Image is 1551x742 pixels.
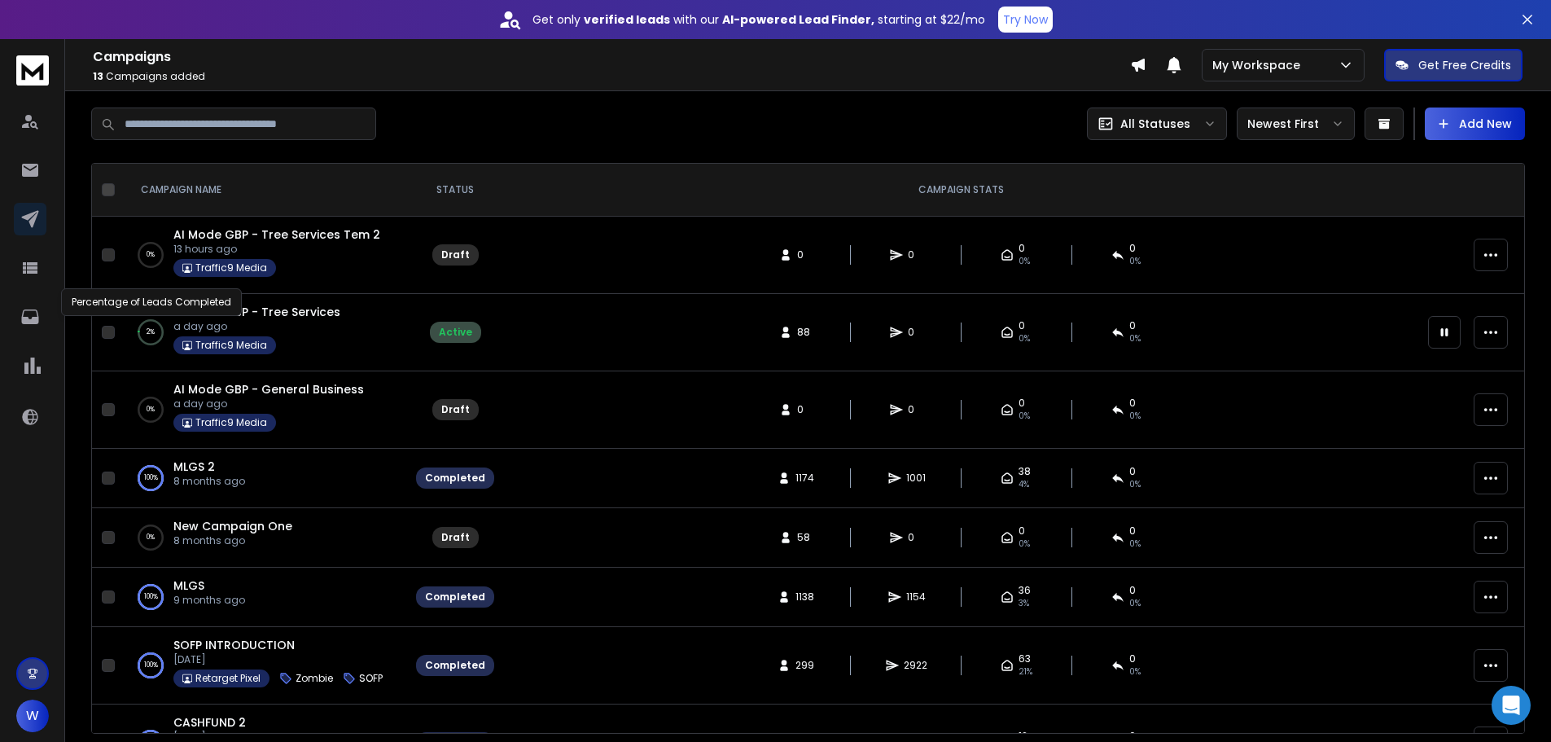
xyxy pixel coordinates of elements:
p: 2 % [147,324,155,340]
th: CAMPAIGN STATS [504,164,1418,217]
span: 0% [1019,410,1030,423]
p: a day ago [173,320,340,333]
span: 0 [1019,397,1025,410]
strong: verified leads [584,11,670,28]
button: Try Now [998,7,1053,33]
a: SOFP INTRODUCTION [173,637,295,653]
span: 299 [795,659,814,672]
p: Get only with our starting at $22/mo [532,11,985,28]
span: 21 % [1019,665,1032,678]
span: 0% [1129,410,1141,423]
div: Draft [441,403,470,416]
p: Get Free Credits [1418,57,1511,73]
span: 0 [1129,525,1136,538]
p: Traffic9 Media [195,416,267,429]
span: 0% [1129,538,1141,551]
td: 0%New Campaign One8 months ago [121,508,406,568]
span: 0 [797,248,813,261]
span: 0 [1019,525,1025,538]
span: 0 [908,531,924,544]
span: 4 % [1019,478,1029,491]
p: 13 hours ago [173,243,380,256]
span: 3 % [1019,597,1029,610]
td: 0%AI Mode GBP - General Businessa day agoTraffic9 Media [121,371,406,449]
span: 0 % [1129,665,1141,678]
p: 8 months ago [173,534,292,547]
span: 1138 [795,591,814,604]
p: 0 % [147,402,155,418]
span: 0 [1019,242,1025,255]
button: Get Free Credits [1384,49,1523,81]
span: 58 [797,531,813,544]
p: 9 months ago [173,594,245,607]
span: 36 [1019,584,1031,597]
span: MLGS [173,577,204,594]
td: 100%SOFP INTRODUCTION[DATE]Retarget PixelZombieSOFP [121,627,406,705]
span: 0 [908,326,924,339]
p: Traffic9 Media [195,339,267,352]
td: 100%MLGS 28 months ago [121,449,406,508]
span: 0% [1019,332,1030,345]
p: [DATE] [173,653,383,666]
img: logo [16,55,49,86]
a: New Campaign One [173,518,292,534]
span: 0 % [1129,597,1141,610]
button: W [16,700,49,732]
button: Newest First [1237,108,1355,140]
p: My Workspace [1212,57,1307,73]
a: CASHFUND 2 [173,714,246,731]
div: Completed [425,472,485,485]
div: Active [439,326,472,339]
span: 0 [1129,319,1136,332]
p: 8 months ago [173,475,245,488]
a: AI Mode GBP - Tree Services [173,304,340,320]
a: MLGS 2 [173,459,215,475]
p: SOFP [359,672,383,685]
p: Try Now [1003,11,1048,28]
span: 1001 [906,472,926,485]
span: 0 [797,403,813,416]
p: All Statuses [1120,116,1190,132]
span: 0% [1129,255,1141,268]
span: 88 [797,326,813,339]
td: 2%AI Mode GBP - Tree Servicesa day agoTraffic9 Media [121,294,406,371]
span: 1174 [795,472,814,485]
th: CAMPAIGN NAME [121,164,406,217]
div: Completed [425,591,485,604]
p: 100 % [144,470,158,486]
span: 0 [1129,397,1136,410]
p: Retarget Pixel [195,672,261,685]
p: 0 % [147,529,155,546]
span: 0 [908,248,924,261]
span: 0 [1019,319,1025,332]
span: 0 [1129,584,1136,597]
span: 38 [1019,465,1031,478]
a: AI Mode GBP - General Business [173,381,364,397]
span: 13 [93,69,103,83]
span: 0 [1129,465,1136,478]
div: Open Intercom Messenger [1492,686,1531,725]
p: Traffic9 Media [195,261,267,274]
span: 63 [1019,652,1031,665]
th: STATUS [406,164,504,217]
div: Completed [425,659,485,672]
span: 2922 [904,659,927,672]
h1: Campaigns [93,47,1130,67]
span: 0% [1019,255,1030,268]
div: Draft [441,248,470,261]
span: 0 [1129,242,1136,255]
span: 0% [1129,332,1141,345]
strong: AI-powered Lead Finder, [722,11,874,28]
a: AI Mode GBP - Tree Services Tem 2 [173,226,380,243]
p: Campaigns added [93,70,1130,83]
span: 0 [1129,652,1136,665]
span: 0% [1019,538,1030,551]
